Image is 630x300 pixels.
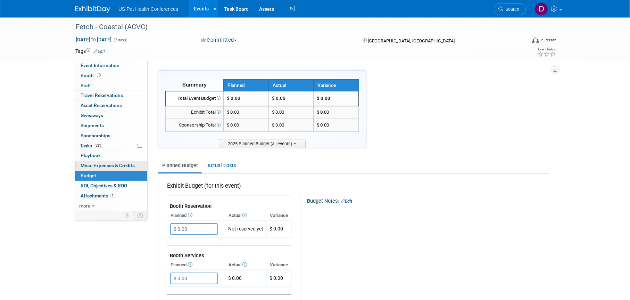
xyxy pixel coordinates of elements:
td: $ 0.00 [225,270,266,287]
th: Variance [266,211,291,220]
th: Planned [167,211,225,220]
a: Giveaways [75,111,147,121]
div: Exhibit Budget (for this event) [167,182,289,194]
span: $ 0.00 [317,110,329,115]
span: $ 0.00 [270,275,283,281]
span: ROI, Objectives & ROO [81,183,127,188]
span: to [90,37,97,42]
img: Debra Smith [535,2,548,16]
span: Staff [81,83,91,88]
span: 1 [110,193,115,198]
div: Budget Notes: [307,196,549,205]
th: Planned [224,80,269,91]
div: Exhibit Total [169,109,221,116]
td: Tags [75,48,105,55]
span: Search [503,7,519,12]
div: Event Format [485,36,556,47]
span: 2025 Planned Budget (all events) [219,139,306,148]
span: Playbook [81,153,101,158]
span: Travel Reservations [81,92,123,98]
img: ExhibitDay [75,6,110,13]
span: $ 0.00 [317,96,330,101]
a: Playbook [75,151,147,161]
div: In-Person [540,38,556,43]
a: Tasks33% [75,141,147,151]
span: $ 0.00 [227,96,240,101]
span: Summary [182,81,207,88]
span: Event Information [81,63,119,68]
th: Actual [269,80,314,91]
span: Sponsorships [81,133,110,138]
a: Asset Reservations [75,101,147,111]
span: more [79,203,90,209]
div: Total Event Budget [169,95,221,102]
th: Actual [225,260,266,270]
span: Attachments [81,193,115,198]
span: Budget [81,173,96,178]
span: $ 0.00 [270,226,283,232]
a: Attachments1 [75,191,147,201]
td: $ 0.00 [269,91,314,106]
button: Committed [198,37,240,44]
a: ROI, Objectives & ROO [75,181,147,191]
a: Misc. Expenses & Credits [75,161,147,171]
a: Budget [75,171,147,181]
td: Not reserved yet [225,221,266,238]
a: Travel Reservations [75,91,147,100]
span: [GEOGRAPHIC_DATA], [GEOGRAPHIC_DATA] [368,38,455,43]
a: Shipments [75,121,147,131]
td: Booth Reservation [167,196,291,211]
span: Giveaways [81,113,103,118]
a: Planned Budget [158,159,202,172]
span: $ 0.00 [227,122,239,128]
a: Staff [75,81,147,91]
a: Booth [75,71,147,81]
th: Actual [225,211,266,220]
span: US Pet Health Conferences [118,6,178,12]
span: $ 0.00 [317,122,329,128]
th: Variance [314,80,359,91]
a: Edit [341,199,352,204]
span: (2 days) [113,38,127,42]
img: Format-Inperson.png [532,37,539,43]
a: Actual Costs [203,159,240,172]
td: $ 0.00 [269,106,314,119]
span: Misc. Expenses & Credits [81,163,135,168]
div: Sponsorship Total [169,122,221,129]
td: Toggle Event Tabs [133,211,148,220]
span: 33% [94,143,103,148]
a: Edit [93,49,105,54]
span: [DATE] [DATE] [75,37,112,43]
th: Planned [167,260,225,270]
span: Shipments [81,123,104,128]
a: more [75,201,147,211]
span: Asset Reservations [81,103,122,108]
td: Personalize Event Tab Strip [121,211,133,220]
td: Booth Services [167,245,291,260]
span: Tasks [80,143,103,148]
a: Event Information [75,61,147,71]
a: Search [494,3,526,15]
td: $ 0.00 [269,119,314,132]
div: Event Rating [537,48,556,51]
span: Booth [81,73,102,78]
a: Sponsorships [75,131,147,141]
span: Booth not reserved yet [96,73,102,78]
th: Variance [266,260,291,270]
div: Fetch - Coastal (ACVC) [73,21,515,33]
span: $ 0.00 [227,110,239,115]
